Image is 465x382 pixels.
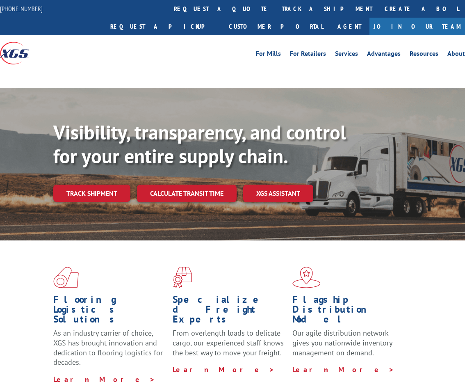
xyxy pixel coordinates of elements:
a: Advantages [367,50,401,59]
span: Our agile distribution network gives you nationwide inventory management on demand. [292,328,392,357]
a: For Retailers [290,50,326,59]
a: Customer Portal [223,18,329,35]
p: From overlength loads to delicate cargo, our experienced staff knows the best way to move your fr... [173,328,286,365]
b: Visibility, transparency, and control for your entire supply chain. [53,119,346,169]
h1: Flagship Distribution Model [292,295,406,328]
a: Services [335,50,358,59]
a: Agent [329,18,369,35]
a: For Mills [256,50,281,59]
span: As an industry carrier of choice, XGS has brought innovation and dedication to flooring logistics... [53,328,163,367]
img: xgs-icon-focused-on-flooring-red [173,267,192,288]
a: Learn More > [292,365,394,374]
a: Resources [410,50,438,59]
h1: Specialized Freight Experts [173,295,286,328]
a: Request a pickup [104,18,223,35]
a: About [447,50,465,59]
a: XGS ASSISTANT [243,185,313,202]
img: xgs-icon-total-supply-chain-intelligence-red [53,267,79,288]
a: Learn More > [173,365,275,374]
a: Calculate transit time [137,185,237,202]
img: xgs-icon-flagship-distribution-model-red [292,267,321,288]
a: Join Our Team [369,18,465,35]
h1: Flooring Logistics Solutions [53,295,166,328]
a: Track shipment [53,185,130,202]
